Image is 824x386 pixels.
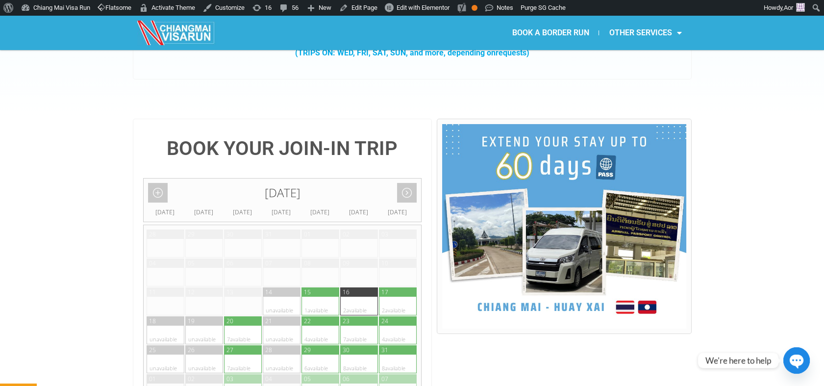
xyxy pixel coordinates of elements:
div: 31 [265,230,272,238]
div: 28 [149,230,156,238]
div: 27 [226,346,233,354]
div: 05 [304,375,311,383]
div: 03 [226,375,233,383]
div: 26 [188,346,195,354]
div: 30 [343,346,350,354]
div: 09 [343,259,350,267]
div: 13 [226,288,233,296]
strong: (TRIPS ON: WED, FRI, SAT, SUN, and more, depending on [295,48,529,57]
div: [DATE] [300,207,339,217]
div: 06 [226,259,233,267]
div: 24 [381,317,388,325]
div: 04 [149,259,156,267]
div: 15 [304,288,311,296]
div: 30 [226,230,233,238]
a: BOOK A BORDER RUN [502,22,599,44]
div: 21 [265,317,272,325]
div: 06 [343,375,350,383]
div: 29 [188,230,195,238]
div: 08 [304,259,311,267]
div: 04 [265,375,272,383]
div: 20 [226,317,233,325]
div: [DATE] [144,179,422,207]
span: Edit with Elementor [397,4,449,11]
div: 16 [343,288,350,296]
div: [DATE] [378,207,417,217]
div: 02 [188,375,195,383]
div: 31 [381,346,388,354]
div: [DATE] [339,207,378,217]
div: [DATE] [223,207,262,217]
div: 23 [343,317,350,325]
div: 12 [188,288,195,296]
div: [DATE] [262,207,300,217]
span: Aor [784,4,793,11]
div: [DATE] [146,207,184,217]
div: 02 [343,230,350,238]
div: 29 [304,346,311,354]
span: requests) [496,48,529,57]
nav: Menu [412,22,691,44]
div: 14 [265,288,272,296]
div: 01 [304,230,311,238]
div: 11 [149,288,156,296]
div: 18 [149,317,156,325]
div: 25 [149,346,156,354]
div: 03 [381,230,388,238]
h4: BOOK YOUR JOIN-IN TRIP [143,139,422,158]
div: 07 [265,259,272,267]
div: 22 [304,317,311,325]
div: 07 [381,375,388,383]
div: 10 [381,259,388,267]
div: 28 [265,346,272,354]
div: [DATE] [184,207,223,217]
a: OTHER SERVICES [599,22,691,44]
div: 19 [188,317,195,325]
div: OK [472,5,477,11]
div: 01 [149,375,156,383]
div: 17 [381,288,388,296]
div: 05 [188,259,195,267]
